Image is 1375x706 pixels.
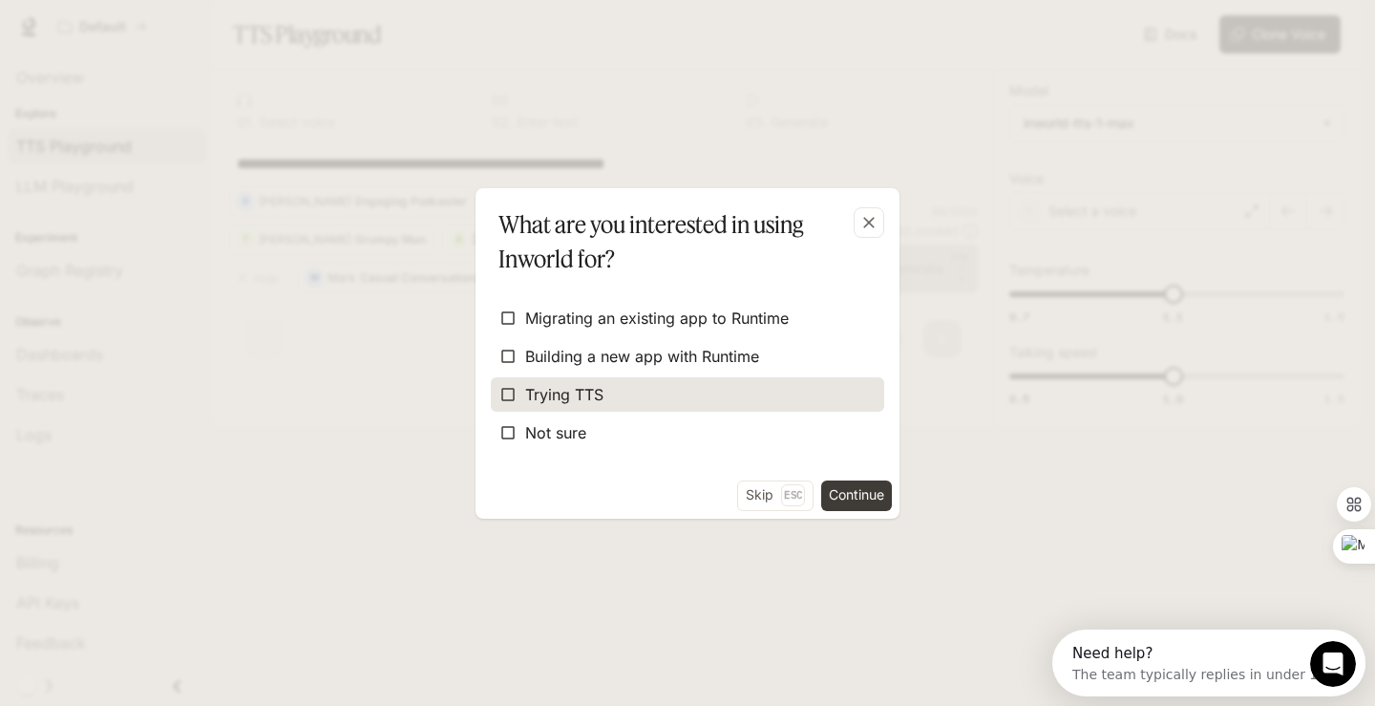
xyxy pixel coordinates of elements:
div: Need help? [20,16,274,32]
button: SkipEsc [737,481,814,511]
span: Building a new app with Runtime [525,345,759,368]
p: Esc [781,484,805,505]
span: Trying TTS [525,383,603,406]
iframe: Intercom live chat discovery launcher [1052,630,1365,696]
div: The team typically replies in under 1h [20,32,274,52]
p: What are you interested in using Inworld for? [498,207,869,276]
button: Continue [821,481,892,511]
span: Migrating an existing app to Runtime [525,307,789,330]
div: Open Intercom Messenger [8,8,330,60]
iframe: Intercom live chat [1310,641,1356,687]
span: Not sure [525,421,586,444]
